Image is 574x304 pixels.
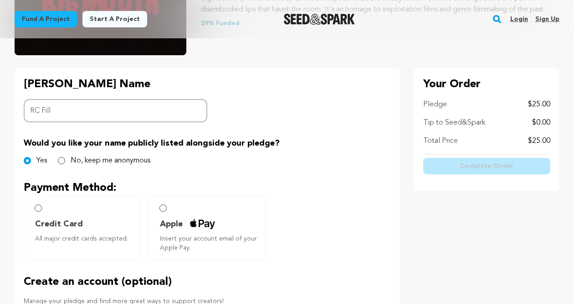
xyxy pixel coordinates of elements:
a: Sign up [535,12,559,26]
p: Pledge [423,99,447,110]
span: Apple [160,218,183,231]
a: Login [510,12,528,26]
p: Your Order [423,77,550,92]
p: Tip to Seed&Spark [423,117,485,128]
p: Would you like your name publicly listed alongside your pledge? [24,137,390,150]
p: Payment Method: [24,181,390,195]
label: No, keep me anonymous [71,155,150,166]
img: Seed&Spark Logo Dark Mode [284,14,355,25]
p: Create an account (optional) [24,275,390,289]
span: Insert your account email of your Apple Pay. [160,234,258,252]
span: Complete Order [460,162,514,171]
a: Fund a project [15,11,77,27]
label: Yes [36,155,47,166]
span: All major credit cards accepted. [35,234,133,243]
p: $0.00 [532,117,550,128]
p: $25.00 [528,136,550,147]
p: Total Price [423,136,458,147]
p: [PERSON_NAME] Name [24,77,207,92]
button: Complete Order [423,158,550,174]
a: Start a project [82,11,147,27]
p: $25.00 [528,99,550,110]
span: Credit Card [35,218,83,231]
a: Seed&Spark Homepage [284,14,355,25]
img: credit card icons [190,219,215,229]
input: Backer Name [24,99,207,122]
